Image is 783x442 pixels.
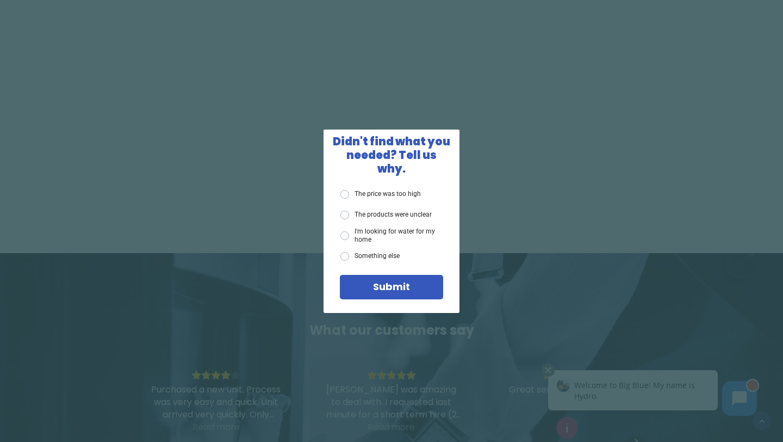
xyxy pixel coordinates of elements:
[340,211,432,219] label: The products were unclear
[373,280,410,293] span: Submit
[711,370,768,427] iframe: Chatbot
[340,252,400,261] label: Something else
[38,19,158,40] span: Welcome to Big Blue! My name is Hydro.
[333,134,450,176] span: Didn't find what you needed? Tell us why.
[340,228,443,243] label: I'm looking for water for my home
[340,190,421,199] label: The price was too high
[20,17,33,30] img: Avatar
